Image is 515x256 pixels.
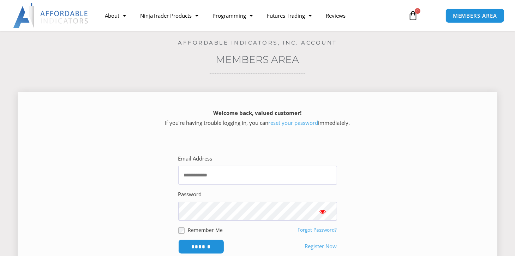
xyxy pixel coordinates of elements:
strong: Welcome back, valued customer! [214,109,302,116]
a: 0 [397,5,429,26]
span: MEMBERS AREA [453,13,497,18]
a: Futures Trading [260,7,319,24]
a: Register Now [305,242,337,251]
a: Programming [205,7,260,24]
a: Members Area [216,53,299,65]
nav: Menu [98,7,402,24]
img: LogoAI | Affordable Indicators – NinjaTrader [13,3,89,28]
button: Show password [309,202,337,221]
label: Remember Me [188,226,223,234]
label: Password [178,190,202,199]
a: NinjaTrader Products [133,7,205,24]
a: Reviews [319,7,353,24]
a: About [98,7,133,24]
label: Email Address [178,154,212,164]
a: MEMBERS AREA [445,8,504,23]
a: Affordable Indicators, Inc. Account [178,39,337,46]
span: 0 [415,8,420,14]
p: If you’re having trouble logging in, you can immediately. [30,108,485,128]
a: reset your password [269,119,318,126]
a: Forgot Password? [298,227,337,233]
